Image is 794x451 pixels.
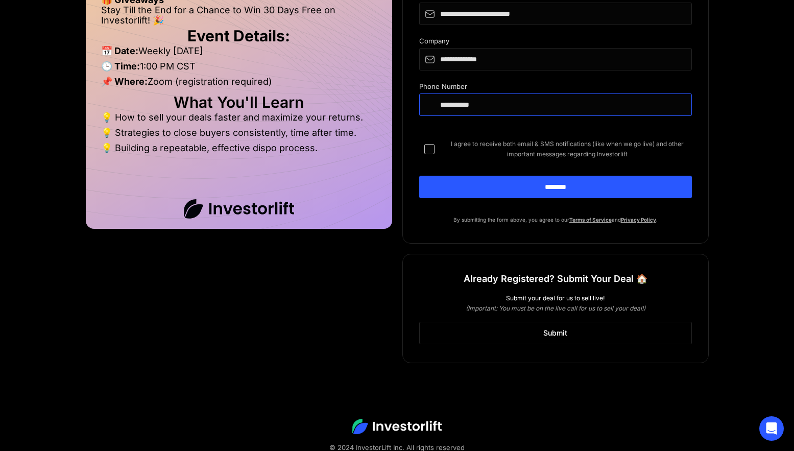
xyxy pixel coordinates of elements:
li: Zoom (registration required) [101,77,377,92]
em: (Important: You must be on the live call for us to sell your deal!) [466,304,645,312]
strong: Event Details: [187,27,290,45]
li: 1:00 PM CST [101,61,377,77]
a: Terms of Service [569,217,612,223]
strong: 📅 Date: [101,45,138,56]
li: 💡 Building a repeatable, effective dispo process. [101,143,377,153]
a: Submit [419,322,692,344]
strong: 📌 Where: [101,76,148,87]
li: 💡 How to sell your deals faster and maximize your returns. [101,112,377,128]
p: By submitting the form above, you agree to our and . [419,215,692,225]
strong: 🕒 Time: [101,61,140,72]
h1: Already Registered? Submit Your Deal 🏠 [464,270,647,288]
li: Weekly [DATE] [101,46,377,61]
div: Open Intercom Messenger [759,416,784,441]
div: Company [419,37,692,48]
a: Privacy Policy [621,217,656,223]
h2: What You'll Learn [101,97,377,107]
li: Stay Till the End for a Chance to Win 30 Days Free on Investorlift! 🎉 [101,5,377,26]
span: I agree to receive both email & SMS notifications (like when we go live) and other important mess... [443,139,692,159]
div: Phone Number [419,83,692,93]
div: Submit your deal for us to sell live! [419,293,692,303]
li: 💡 Strategies to close buyers consistently, time after time. [101,128,377,143]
